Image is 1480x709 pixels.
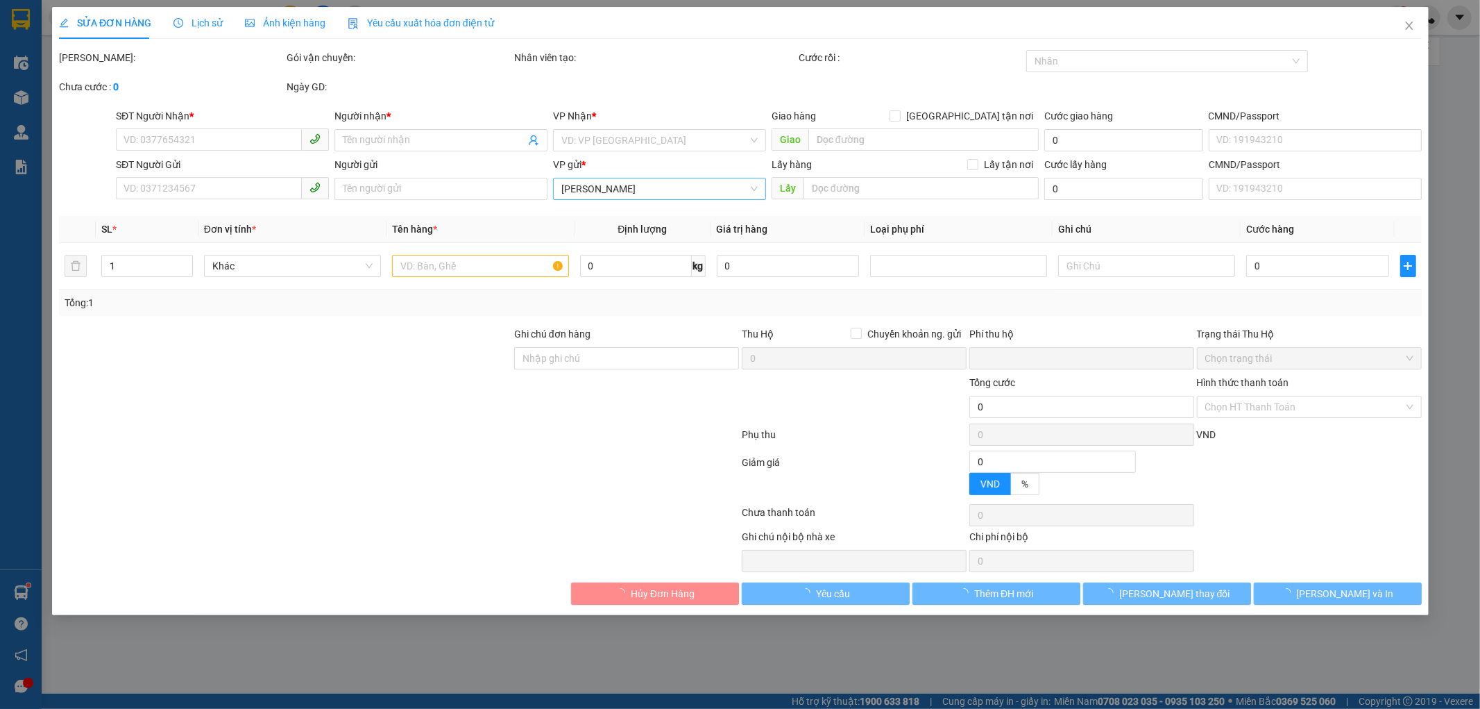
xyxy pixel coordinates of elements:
button: delete [65,255,87,277]
span: Chọn trạng thái [1205,348,1413,369]
input: Dọc đường [803,177,1039,199]
button: Yêu cầu [742,583,910,605]
div: [PERSON_NAME]: [59,50,284,65]
span: Chuyển khoản ng. gửi [861,326,966,342]
button: Thêm ĐH mới [912,583,1080,605]
label: Cước giao hàng [1044,110,1113,122]
strong: NHẬN HÀNG NHANH - GIAO TỐC HÀNH [54,23,192,32]
span: Cư Kuin [561,178,758,199]
span: VP Nhận: [GEOGRAPHIC_DATA] [105,50,175,64]
div: Phí thu hộ [969,326,1193,347]
div: Chưa thanh toán [740,505,968,529]
span: loading [959,588,974,598]
span: Yêu cầu [816,586,850,601]
span: Thêm ĐH mới [974,586,1033,601]
span: ĐC: Ngã 3 Easim ,[GEOGRAPHIC_DATA] [6,66,75,80]
span: Lịch sử [173,17,223,28]
label: Hình thức thanh toán [1196,377,1288,388]
label: Cước lấy hàng [1044,159,1107,170]
span: ĐC: 266 Đồng Đen, P10, Q TB [105,70,196,77]
span: Thu Hộ [741,328,773,340]
button: plus [1400,255,1415,277]
div: Ngày GD: [287,79,511,94]
span: plus [1400,260,1415,272]
div: SĐT Người Gửi [116,157,329,172]
button: Close [1389,7,1428,46]
span: phone [309,182,321,193]
span: SỬA ĐƠN HÀNG [59,17,151,28]
div: Phụ thu [740,427,968,451]
div: CMND/Passport [1208,108,1421,124]
span: loading [1104,588,1119,598]
span: ĐT: 0935 882 082 [105,83,157,90]
span: loading [1281,588,1296,598]
button: Hủy Đơn Hàng [571,583,739,605]
img: logo [6,9,40,44]
button: [PERSON_NAME] thay đổi [1082,583,1250,605]
input: Dọc đường [808,128,1039,151]
span: Đơn vị tính [203,224,255,235]
div: SĐT Người Nhận [116,108,329,124]
span: phone [309,133,321,144]
div: Chi phí nội bộ [969,529,1193,550]
span: Tổng cước [969,377,1014,388]
span: Lấy tận nơi [978,157,1039,172]
div: Ghi chú nội bộ nhà xe [741,529,966,550]
div: VP gửi [553,157,766,172]
strong: 1900 633 614 [93,34,153,44]
span: VND [980,478,999,490]
span: close [1403,20,1414,31]
span: [PERSON_NAME] thay đổi [1119,586,1230,601]
span: Giá trị hàng [716,224,767,235]
span: % [1021,478,1028,490]
input: Ghi chú đơn hàng [514,347,739,369]
div: Giảm giá [740,455,968,501]
span: picture [245,18,255,28]
span: loading [801,588,816,598]
th: Ghi chú [1053,216,1241,243]
img: icon [348,18,359,29]
span: loading [615,588,630,598]
div: Chưa cước : [59,79,284,94]
div: Trạng thái Thu Hộ [1196,326,1421,342]
span: edit [59,18,69,28]
span: Hủy Đơn Hàng [630,586,694,601]
div: Cước rồi : [798,50,1023,65]
span: ĐT:0905 22 58 58 [6,83,57,90]
span: Giao [771,128,808,151]
span: user-add [528,135,539,146]
span: ---------------------------------------------- [30,95,178,106]
b: 0 [113,81,119,92]
div: CMND/Passport [1208,157,1421,172]
span: Khác [212,256,372,276]
button: [PERSON_NAME] và In [1253,583,1421,605]
span: CTY TNHH DLVT TIẾN OANH [51,8,194,21]
input: VD: Bàn, Ghế [391,255,568,277]
span: kg [691,255,705,277]
span: Giao hàng [771,110,815,122]
span: Lấy hàng [771,159,811,170]
label: Ghi chú đơn hàng [514,328,590,340]
th: Loại phụ phí [865,216,1053,243]
span: Cước hàng [1246,224,1294,235]
span: [GEOGRAPHIC_DATA] tận nơi [901,108,1039,124]
span: SL [101,224,112,235]
span: Lấy [771,177,803,199]
div: Người gửi [334,157,547,172]
span: clock-circle [173,18,183,28]
span: Yêu cầu xuất hóa đơn điện tử [348,17,494,28]
input: Cước lấy hàng [1044,178,1202,200]
input: Ghi Chú [1058,255,1235,277]
input: Cước giao hàng [1044,129,1202,151]
span: Ảnh kiện hàng [245,17,325,28]
div: Nhân viên tạo: [514,50,796,65]
div: Người nhận [334,108,547,124]
span: VP Gửi: [PERSON_NAME] [6,53,85,60]
span: Định lượng [618,224,667,235]
span: VND [1196,429,1216,440]
div: Tổng: 1 [65,295,571,310]
span: Tên hàng [391,224,436,235]
span: VP Nhận [553,110,592,122]
span: [PERSON_NAME] và In [1296,586,1393,601]
div: Gói vận chuyển: [287,50,511,65]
